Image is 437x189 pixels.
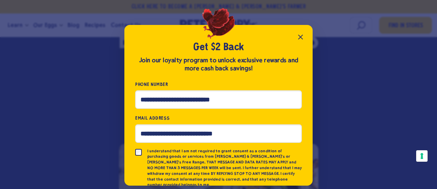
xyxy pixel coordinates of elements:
div: Join our loyalty program to unlock exclusive rewards and more cash back savings! [135,57,302,72]
h2: Get $2 Back [135,41,302,54]
p: I understand that I am not required to grant consent as a condition of purchasing goods or servic... [147,148,302,188]
label: Phone Number [135,81,302,88]
button: Close popup [294,30,307,44]
button: Your consent preferences for tracking technologies [416,150,428,162]
input: I understand that I am not required to grant consent as a condition of purchasing goods or servic... [135,149,142,156]
label: Email Address [135,114,302,122]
